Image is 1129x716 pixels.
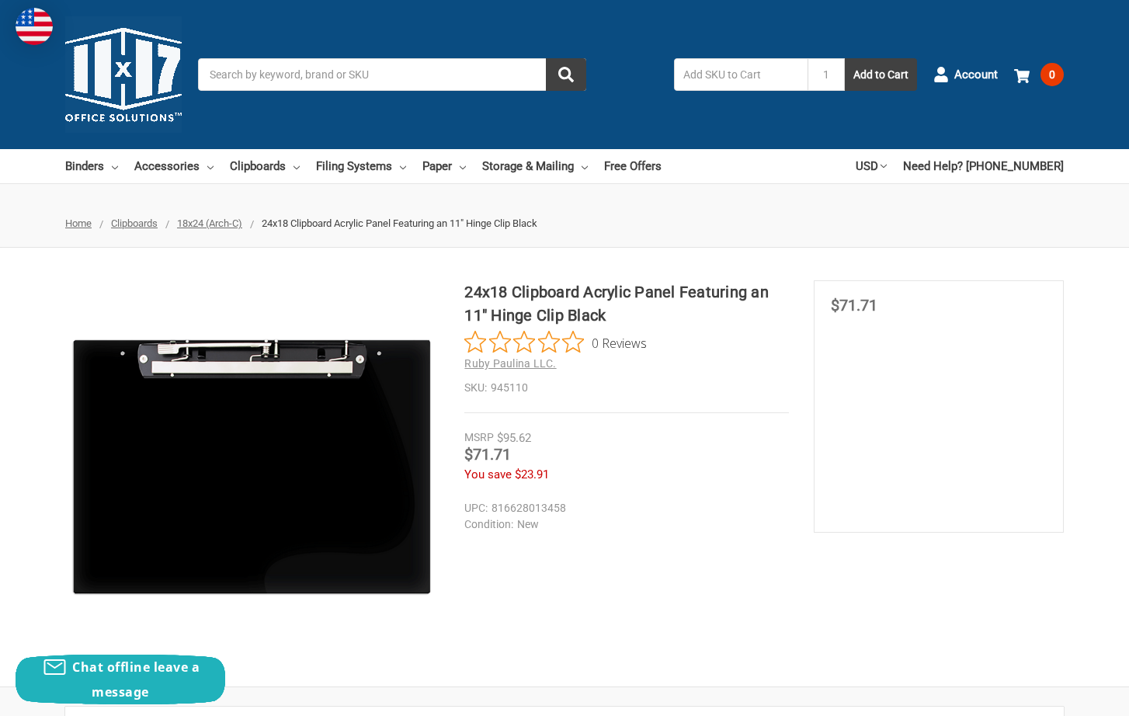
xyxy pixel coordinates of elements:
span: 0 [1040,63,1064,86]
a: 0 [1014,54,1064,95]
span: $71.71 [831,296,877,315]
a: USD [856,149,887,183]
span: $95.62 [497,431,531,445]
a: Clipboards [230,149,300,183]
span: You save [464,467,512,481]
a: Filing Systems [316,149,406,183]
a: 18x24 (Arch-C) [177,217,242,229]
dd: 945110 [464,380,788,396]
a: Need Help? [PHONE_NUMBER] [903,149,1064,183]
a: Binders [65,149,118,183]
a: Ruby Paulina LLC. [464,357,556,370]
span: $71.71 [464,445,511,464]
dt: Condition: [464,516,513,533]
img: 24x18 Clipboard Acrylic Panel Featuring an 11" Hinge Clip Black [65,280,439,654]
span: 24x18 Clipboard Acrylic Panel Featuring an 11" Hinge Clip Black [262,217,537,229]
h1: 24x18 Clipboard Acrylic Panel Featuring an 11" Hinge Clip Black [464,280,788,327]
a: Account [933,54,998,95]
input: Add SKU to Cart [674,58,808,91]
button: Chat offline leave a message [16,655,225,704]
img: duty and tax information for United States [16,8,53,45]
div: MSRP [464,429,494,446]
a: Home [65,217,92,229]
img: 11x17.com [65,16,182,133]
span: Account [954,66,998,84]
span: $23.91 [515,467,549,481]
button: Rated 0 out of 5 stars from 0 reviews. Jump to reviews. [464,331,647,354]
dt: UPC: [464,500,488,516]
button: Add to Cart [845,58,917,91]
dt: SKU: [464,380,487,396]
a: Accessories [134,149,214,183]
dd: 816628013458 [464,500,781,516]
a: Storage & Mailing [482,149,588,183]
span: Chat offline leave a message [72,659,200,700]
a: Free Offers [604,149,662,183]
a: Paper [422,149,466,183]
a: Clipboards [111,217,158,229]
dd: New [464,516,781,533]
span: 0 Reviews [592,331,647,354]
input: Search by keyword, brand or SKU [198,58,586,91]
